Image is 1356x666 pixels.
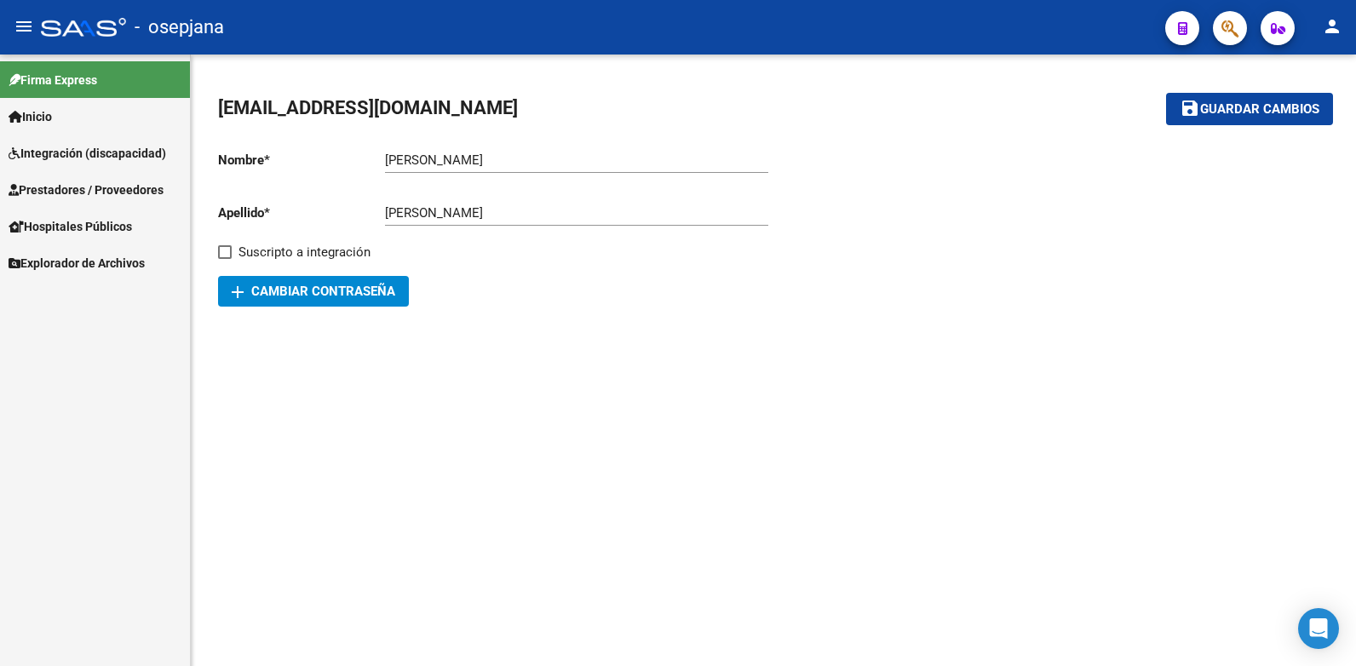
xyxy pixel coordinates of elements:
[218,97,518,118] span: [EMAIL_ADDRESS][DOMAIN_NAME]
[218,276,409,307] button: Cambiar Contraseña
[238,242,371,262] span: Suscripto a integración
[1200,102,1319,118] span: Guardar cambios
[232,284,395,299] span: Cambiar Contraseña
[9,144,166,163] span: Integración (discapacidad)
[9,71,97,89] span: Firma Express
[218,204,385,222] p: Apellido
[9,254,145,273] span: Explorador de Archivos
[9,181,164,199] span: Prestadores / Proveedores
[227,282,248,302] mat-icon: add
[135,9,224,46] span: - osepjana
[1166,93,1333,124] button: Guardar cambios
[9,107,52,126] span: Inicio
[14,16,34,37] mat-icon: menu
[1180,98,1200,118] mat-icon: save
[1298,608,1339,649] div: Open Intercom Messenger
[1322,16,1342,37] mat-icon: person
[9,217,132,236] span: Hospitales Públicos
[218,151,385,169] p: Nombre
